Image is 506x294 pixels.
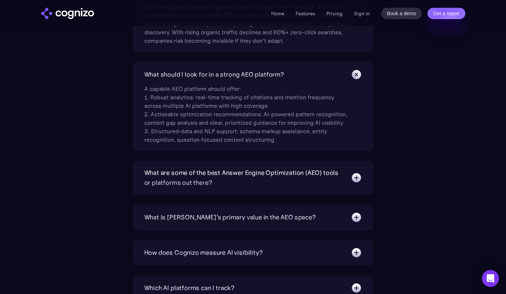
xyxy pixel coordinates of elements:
[144,212,316,222] div: What is [PERSON_NAME]’s primary value in the AEO space?
[41,8,94,19] img: cognizo logo
[354,9,370,18] a: Sign in
[381,8,422,19] a: Book a demo
[428,8,465,19] a: Get a report
[144,168,344,188] div: What are some of the best Answer Engine Optimization (AEO) tools or platforms out there?
[144,283,234,293] div: Which AI platforms can I track?
[144,80,349,144] div: A capable AEO platform should offer: 1. Robust analytics: real-time tracking of citations and men...
[41,8,94,19] a: home
[144,248,263,258] div: How does Cognizo measure AI visibility?
[326,10,343,17] a: Pricing
[482,270,499,287] div: Open Intercom Messenger
[144,70,284,80] div: What should I look for in a strong AEO platform?
[271,10,284,17] a: Home
[296,10,315,17] a: Features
